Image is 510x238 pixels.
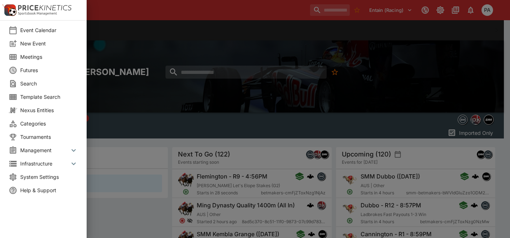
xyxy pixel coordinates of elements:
[20,40,78,47] span: New Event
[2,3,17,17] img: PriceKinetics Logo
[20,93,78,101] span: Template Search
[20,26,78,34] span: Event Calendar
[18,5,71,10] img: PriceKinetics
[20,120,78,127] span: Categories
[20,80,78,87] span: Search
[18,12,57,15] img: Sportsbook Management
[20,106,78,114] span: Nexus Entities
[20,186,78,194] span: Help & Support
[20,133,78,141] span: Tournaments
[20,160,69,167] span: Infrastructure
[20,53,78,61] span: Meetings
[20,173,78,181] span: System Settings
[20,66,78,74] span: Futures
[20,146,69,154] span: Management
